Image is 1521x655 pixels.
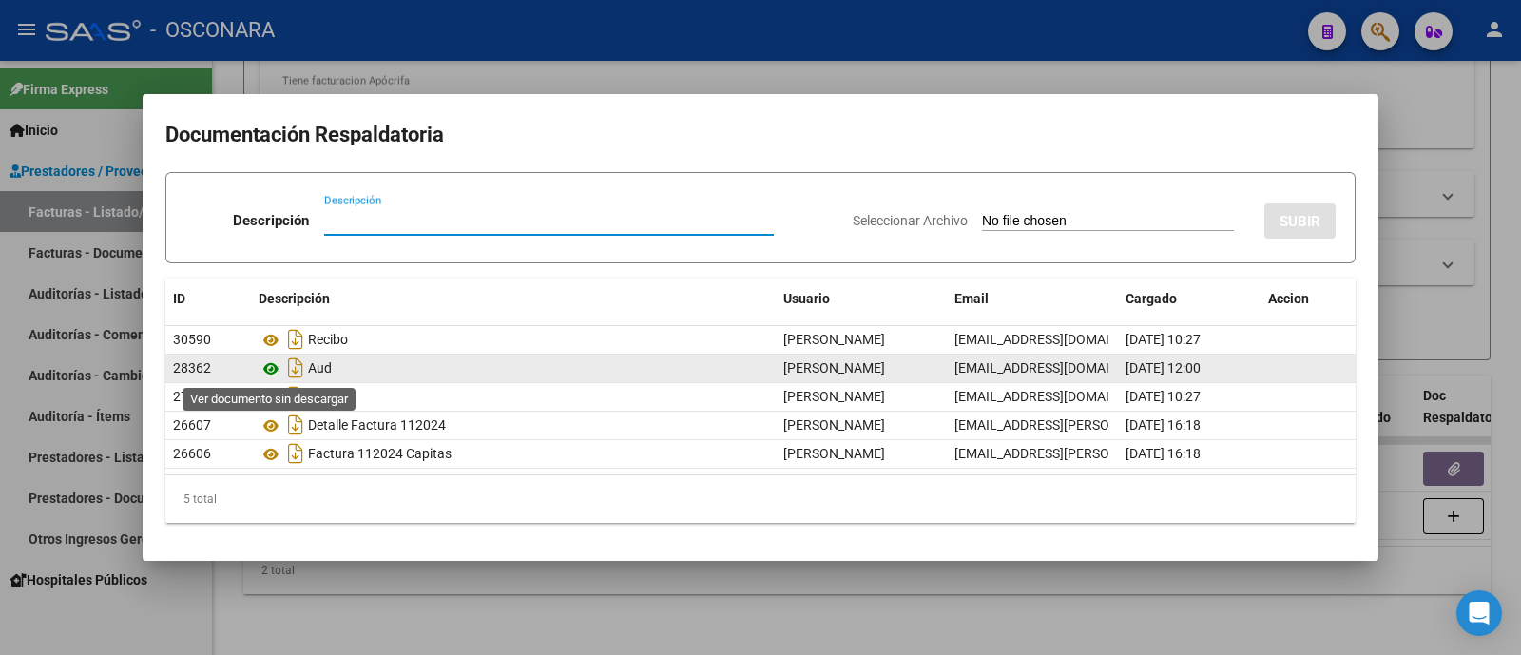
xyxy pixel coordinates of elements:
[165,475,1356,523] div: 5 total
[283,438,308,469] i: Descargar documento
[173,291,185,306] span: ID
[173,446,211,461] span: 26606
[165,117,1356,153] h2: Documentación Respaldatoria
[954,360,1165,376] span: [EMAIL_ADDRESS][DOMAIN_NAME]
[783,332,885,347] span: [PERSON_NAME]
[1261,279,1356,319] datatable-header-cell: Accion
[954,291,989,306] span: Email
[853,213,968,228] span: Seleccionar Archivo
[233,210,309,232] p: Descripción
[1126,332,1201,347] span: [DATE] 10:27
[259,438,768,469] div: Factura 112024 Capitas
[783,389,885,404] span: [PERSON_NAME]
[259,353,768,383] div: Aud
[783,446,885,461] span: [PERSON_NAME]
[259,410,768,440] div: Detalle Factura 112024
[1126,417,1201,433] span: [DATE] 16:18
[783,291,830,306] span: Usuario
[1264,203,1336,239] button: SUBIR
[1126,389,1201,404] span: [DATE] 10:27
[1280,213,1320,230] span: SUBIR
[173,417,211,433] span: 26607
[283,410,308,440] i: Descargar documento
[947,279,1118,319] datatable-header-cell: Email
[776,279,947,319] datatable-header-cell: Usuario
[259,291,330,306] span: Descripción
[173,332,211,347] span: 30590
[1118,279,1261,319] datatable-header-cell: Cargado
[1456,590,1502,636] div: Open Intercom Messenger
[251,279,776,319] datatable-header-cell: Descripción
[259,324,768,355] div: Recibo
[165,279,251,319] datatable-header-cell: ID
[1268,291,1309,306] span: Accion
[283,381,308,412] i: Descargar documento
[1126,291,1177,306] span: Cargado
[954,417,1267,433] span: [EMAIL_ADDRESS][PERSON_NAME][DOMAIN_NAME]
[783,417,885,433] span: [PERSON_NAME]
[1126,446,1201,461] span: [DATE] 16:18
[954,332,1165,347] span: [EMAIL_ADDRESS][DOMAIN_NAME]
[173,389,211,404] span: 27057
[783,360,885,376] span: [PERSON_NAME]
[283,324,308,355] i: Descargar documento
[283,353,308,383] i: Descargar documento
[173,360,211,376] span: 28362
[259,381,768,412] div: Dbt
[954,389,1165,404] span: [EMAIL_ADDRESS][DOMAIN_NAME]
[954,446,1267,461] span: [EMAIL_ADDRESS][PERSON_NAME][DOMAIN_NAME]
[1126,360,1201,376] span: [DATE] 12:00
